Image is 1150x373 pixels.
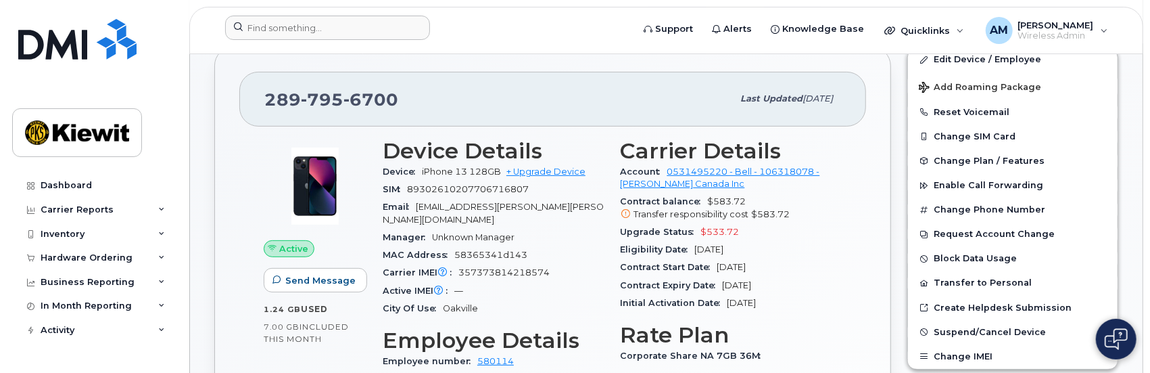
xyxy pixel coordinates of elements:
[621,139,842,163] h3: Carrier Details
[701,227,740,237] span: $533.72
[343,89,398,110] span: 6700
[264,322,349,344] span: included this month
[752,209,790,219] span: $583.72
[477,356,514,366] a: 580114
[279,242,308,255] span: Active
[1018,30,1094,41] span: Wireless Admin
[908,72,1118,100] button: Add Roaming Package
[621,227,701,237] span: Upgrade Status
[506,167,585,177] a: + Upgrade Device
[723,280,752,290] span: [DATE]
[383,286,454,296] span: Active IMEI
[264,268,367,292] button: Send Message
[383,202,416,212] span: Email
[976,17,1118,44] div: Abdul Moid
[782,22,864,36] span: Knowledge Base
[695,244,724,255] span: [DATE]
[919,82,1041,95] span: Add Roaming Package
[264,89,398,110] span: 289
[407,184,529,194] span: 89302610207706716807
[990,22,1008,39] span: AM
[621,196,842,221] span: $583.72
[458,267,550,278] span: 357373814218574
[285,274,356,287] span: Send Message
[934,327,1046,337] span: Suspend/Cancel Device
[875,17,974,44] div: Quicklinks
[621,323,842,347] h3: Rate Plan
[274,146,356,227] img: image20231002-3703462-1ig824h.jpeg
[908,345,1118,369] button: Change IMEI
[655,22,693,36] span: Support
[1105,328,1128,350] img: Open chat
[225,16,430,40] input: Find something...
[383,267,458,278] span: Carrier IMEI
[717,262,746,272] span: [DATE]
[422,167,501,177] span: iPhone 13 128GB
[383,250,454,260] span: MAC Address
[432,232,514,242] span: Unknown Manager
[634,209,749,219] span: Transfer responsibility cost
[908,125,1118,149] button: Change SIM Card
[908,296,1118,320] a: Create Helpdesk Submission
[443,303,478,313] span: Oakville
[934,181,1043,191] span: Enable Call Forwarding
[383,303,443,313] span: City Of Use
[727,298,757,308] span: [DATE]
[908,149,1118,173] button: Change Plan / Features
[621,244,695,255] span: Eligibility Date
[621,280,723,290] span: Contract Expiry Date
[383,139,604,163] h3: Device Details
[908,246,1118,271] button: Block Data Usage
[621,196,708,206] span: Contract balance
[908,320,1118,345] button: Suspend/Cancel Device
[621,167,820,189] a: 0531495220 - Bell - 106318078 - [PERSON_NAME] Canada Inc
[908,47,1118,72] a: Edit Device / Employee
[383,232,432,242] span: Manager
[802,93,833,104] span: [DATE]
[621,262,717,272] span: Contract Start Date
[454,250,527,260] span: 58365341d143
[908,198,1118,222] button: Change Phone Number
[264,305,301,314] span: 1.24 GB
[383,356,477,366] span: Employee number
[723,22,752,36] span: Alerts
[301,304,328,314] span: used
[634,16,702,43] a: Support
[761,16,873,43] a: Knowledge Base
[383,184,407,194] span: SIM
[934,156,1045,166] span: Change Plan / Features
[621,167,667,177] span: Account
[454,286,463,296] span: —
[383,202,604,224] span: [EMAIL_ADDRESS][PERSON_NAME][PERSON_NAME][DOMAIN_NAME]
[621,351,768,361] span: Corporate Share NA 7GB 36M
[383,167,422,177] span: Device
[264,322,300,332] span: 7.00 GB
[908,100,1118,125] button: Reset Voicemail
[908,173,1118,198] button: Enable Call Forwarding
[740,93,802,104] span: Last updated
[908,222,1118,246] button: Request Account Change
[901,25,950,36] span: Quicklinks
[301,89,343,110] span: 795
[383,328,604,353] h3: Employee Details
[1018,20,1094,30] span: [PERSON_NAME]
[702,16,761,43] a: Alerts
[908,271,1118,295] button: Transfer to Personal
[621,298,727,308] span: Initial Activation Date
